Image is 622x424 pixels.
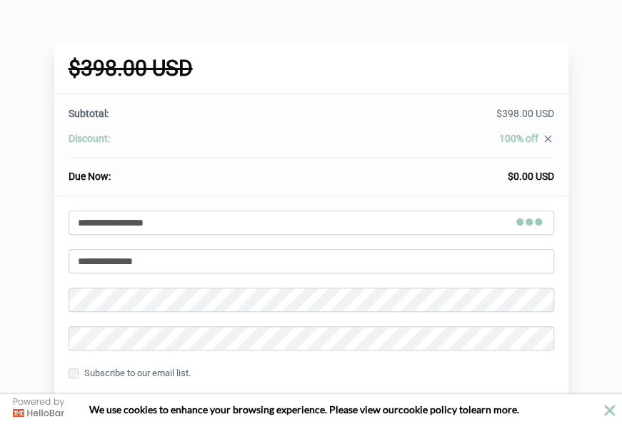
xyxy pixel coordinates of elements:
button: close [601,401,618,419]
span: We use cookies to enhance your browsing experience. Please view our [89,403,398,415]
th: Due Now: [69,158,274,184]
td: $398.00 USD [273,106,553,131]
i: close [542,133,554,145]
input: Subscribe to our email list. [69,368,79,378]
span: Subtotal: [69,108,109,119]
a: close [538,133,554,148]
a: cookie policy [398,403,457,415]
span: learn more. [468,403,519,415]
strong: to [459,403,468,415]
th: Discount: [69,131,274,158]
h1: $398.00 USD [69,58,554,79]
span: 100% off [499,133,538,144]
label: Subscribe to our email list. [69,365,191,381]
span: $0.00 USD [508,171,554,182]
